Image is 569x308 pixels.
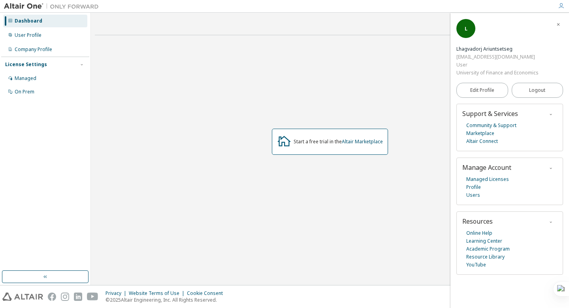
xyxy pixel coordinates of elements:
a: Resource Library [466,253,505,261]
div: Start a free trial in the [294,139,383,145]
a: Academic Program [466,245,510,253]
div: University of Finance and Economics [456,69,539,77]
div: Website Terms of Use [129,290,187,297]
span: L [465,25,467,32]
img: instagram.svg [61,293,69,301]
div: [EMAIL_ADDRESS][DOMAIN_NAME] [456,53,539,61]
div: Lhagvadorj Ariuntsetseg [456,45,539,53]
a: Marketplace [466,129,494,137]
a: Learning Center [466,237,502,245]
div: User [456,61,539,69]
img: Altair One [4,2,103,10]
a: Altair Marketplace [342,138,383,145]
a: Online Help [466,229,492,237]
a: Profile [466,183,481,191]
div: User Profile [15,32,41,38]
div: License Settings [5,61,47,68]
span: Support & Services [462,109,518,118]
a: Edit Profile [456,83,508,98]
a: Community & Support [466,122,516,129]
span: Edit Profile [470,87,494,93]
span: Manage Account [462,163,511,172]
img: facebook.svg [48,293,56,301]
a: YouTube [466,261,486,269]
button: Logout [512,83,563,98]
div: Company Profile [15,46,52,53]
img: youtube.svg [87,293,98,301]
div: On Prem [15,89,34,95]
div: Privacy [106,290,129,297]
p: © 2025 Altair Engineering, Inc. All Rights Reserved. [106,297,228,303]
a: Users [466,191,480,199]
img: altair_logo.svg [2,293,43,301]
img: linkedin.svg [74,293,82,301]
div: Dashboard [15,18,42,24]
div: Managed [15,75,36,82]
span: Resources [462,217,493,226]
div: Cookie Consent [187,290,228,297]
a: Managed Licenses [466,175,509,183]
span: Logout [529,86,545,94]
a: Altair Connect [466,137,498,145]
